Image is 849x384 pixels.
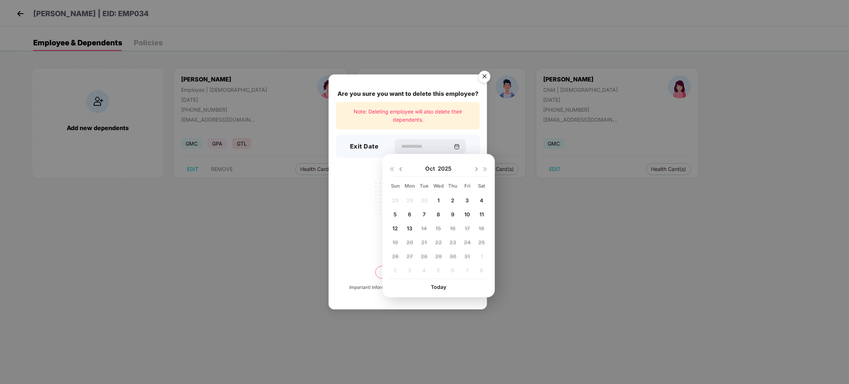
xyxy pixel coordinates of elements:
div: Sun [389,182,402,189]
img: svg+xml;base64,PHN2ZyB4bWxucz0iaHR0cDovL3d3dy53My5vcmcvMjAwMC9zdmciIHdpZHRoPSIyMjQiIGhlaWdodD0iMT... [367,178,449,236]
span: 2 [451,197,455,203]
img: svg+xml;base64,PHN2ZyBpZD0iQ2FsZW5kYXItMzJ4MzIiIHhtbG5zPSJodHRwOi8vd3d3LnczLm9yZy8yMDAwL3N2ZyIgd2... [454,144,460,150]
div: Tue [418,182,431,189]
div: Are you sure you want to delete this employee? [336,89,480,98]
img: svg+xml;base64,PHN2ZyB4bWxucz0iaHR0cDovL3d3dy53My5vcmcvMjAwMC9zdmciIHdpZHRoPSI1NiIgaGVpZ2h0PSI1Ni... [474,67,495,88]
span: 9 [451,211,455,217]
button: Delete permanently [375,266,440,279]
div: Sat [475,182,488,189]
span: 13 [407,225,413,231]
div: Note: Deleting employee will also delete their dependents. [336,102,480,130]
span: 11 [479,211,484,217]
div: Important! Information once deleted, can’t be recovered. [349,284,467,291]
div: Wed [432,182,445,189]
span: Oct [426,165,438,172]
span: 1 [437,197,440,203]
div: Fri [461,182,474,189]
div: Mon [403,182,416,189]
img: svg+xml;base64,PHN2ZyB4bWxucz0iaHR0cDovL3d3dy53My5vcmcvMjAwMC9zdmciIHdpZHRoPSIxNiIgaGVpZ2h0PSIxNi... [389,166,395,172]
span: 12 [393,225,398,231]
img: svg+xml;base64,PHN2ZyBpZD0iRHJvcGRvd24tMzJ4MzIiIHhtbG5zPSJodHRwOi8vd3d3LnczLm9yZy8yMDAwL3N2ZyIgd2... [398,166,404,172]
div: Thu [447,182,460,189]
img: svg+xml;base64,PHN2ZyBpZD0iRHJvcGRvd24tMzJ4MzIiIHhtbG5zPSJodHRwOi8vd3d3LnczLm9yZy8yMDAwL3N2ZyIgd2... [474,166,479,172]
button: Close [474,67,494,87]
span: 2025 [438,165,452,172]
span: 5 [394,211,397,217]
h3: Exit Date [350,142,379,151]
img: svg+xml;base64,PHN2ZyB4bWxucz0iaHR0cDovL3d3dy53My5vcmcvMjAwMC9zdmciIHdpZHRoPSIxNiIgaGVpZ2h0PSIxNi... [482,166,488,172]
span: Today [431,284,446,290]
span: 6 [408,211,412,217]
span: 10 [465,211,470,217]
span: 3 [466,197,469,203]
span: 7 [423,211,426,217]
span: 8 [437,211,440,217]
span: 4 [480,197,484,203]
